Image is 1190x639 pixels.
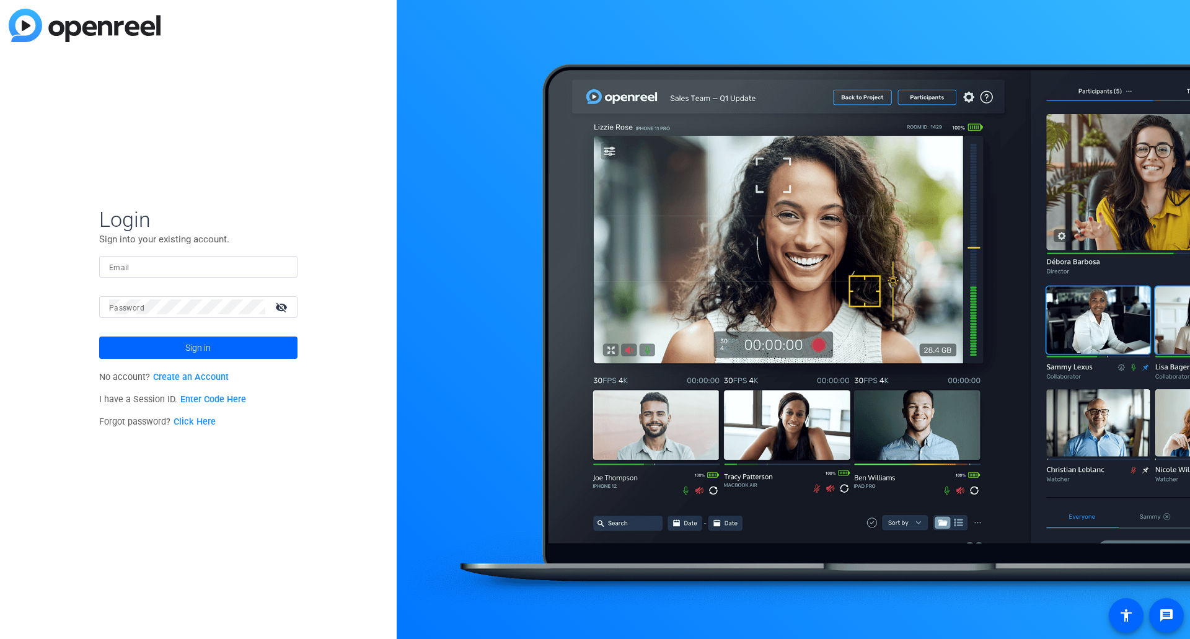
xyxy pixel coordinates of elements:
[99,206,297,232] span: Login
[1159,608,1174,623] mat-icon: message
[109,259,288,274] input: Enter Email Address
[268,298,297,316] mat-icon: visibility_off
[1119,608,1134,623] mat-icon: accessibility
[185,332,211,363] span: Sign in
[99,416,216,427] span: Forgot password?
[99,232,297,246] p: Sign into your existing account.
[174,416,216,427] a: Click Here
[109,263,130,272] mat-label: Email
[9,9,161,42] img: blue-gradient.svg
[99,372,229,382] span: No account?
[99,394,246,405] span: I have a Session ID.
[180,394,246,405] a: Enter Code Here
[153,372,229,382] a: Create an Account
[99,337,297,359] button: Sign in
[109,304,144,312] mat-label: Password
